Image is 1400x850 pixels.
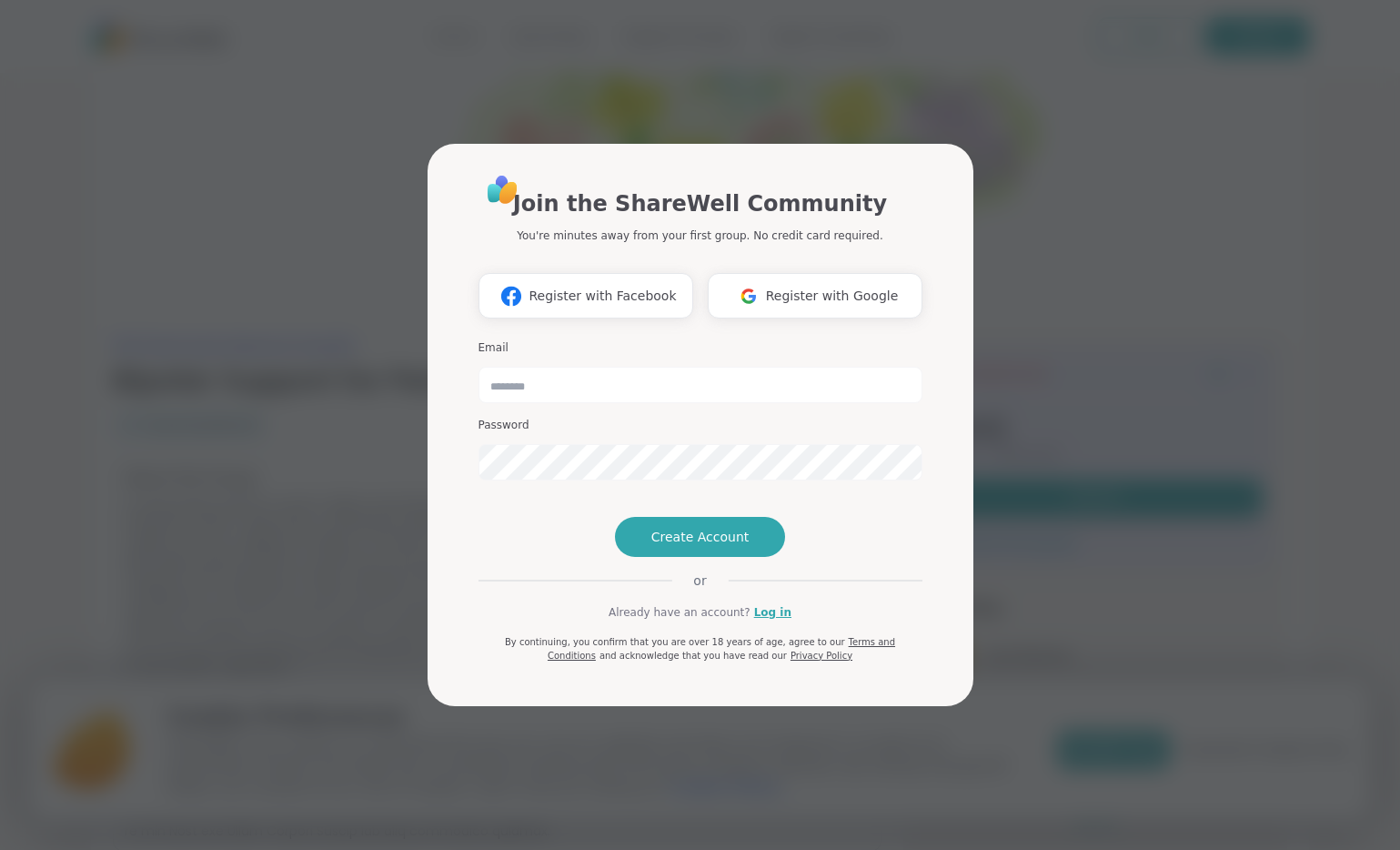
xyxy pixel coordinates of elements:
[754,604,791,621] a: Log in
[478,273,693,319] button: Register with Facebook
[482,169,523,210] img: ShareWell Logo
[791,651,852,661] a: Privacy Policy
[708,273,922,319] button: Register with Google
[478,340,922,356] h3: Email
[505,637,845,647] span: By continuing, you confirm that you are over 18 years of age, agree to our
[513,187,887,220] h1: Join the ShareWell Community
[651,528,750,546] span: Create Account
[548,637,895,661] a: Terms and Conditions
[529,287,676,306] span: Register with Facebook
[494,279,529,313] img: ShareWell Logomark
[766,287,899,306] span: Register with Google
[671,572,728,590] span: or
[478,418,922,433] h3: Password
[731,279,766,313] img: ShareWell Logomark
[609,604,750,621] span: Already have an account?
[599,651,787,661] span: and acknowledge that you have read our
[615,517,786,557] button: Create Account
[517,228,882,244] p: You're minutes away from your first group. No credit card required.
